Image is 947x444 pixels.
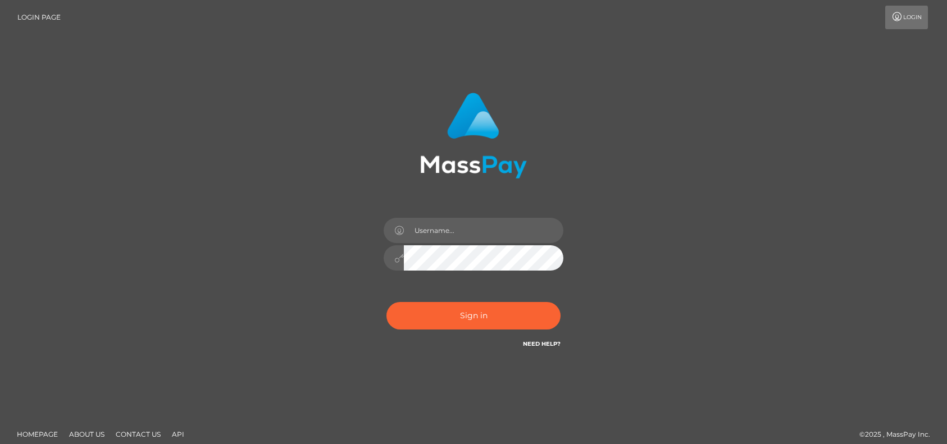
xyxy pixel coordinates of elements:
a: Login Page [17,6,61,29]
button: Sign in [386,302,561,329]
div: © 2025 , MassPay Inc. [859,428,939,441]
a: Need Help? [523,340,561,347]
a: API [167,425,189,443]
a: Homepage [12,425,62,443]
a: Contact Us [111,425,165,443]
img: MassPay Login [420,93,527,178]
input: Username... [404,218,563,243]
a: About Us [65,425,109,443]
a: Login [885,6,928,29]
